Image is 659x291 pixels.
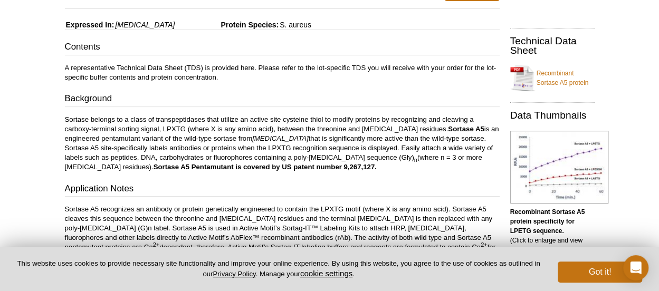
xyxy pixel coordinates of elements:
div: Open Intercom Messenger [623,255,648,280]
h3: Contents [65,41,500,55]
h2: Technical Data Sheet [510,36,595,55]
h2: Data Thumbnails [510,111,595,120]
i: [MEDICAL_DATA] [115,21,175,29]
p: This website uses cookies to provide necessary site functionality and improve your online experie... [17,259,540,279]
sup: 2+ [481,241,488,248]
p: A representative Technical Data Sheet (TDS) is provided here. Please refer to the lot-specific TD... [65,63,500,82]
b: Recombinant Sortase A5 protein specificity for LPETG sequence. [510,208,585,235]
strong: Sortase A5 [448,125,484,133]
h3: Application Notes [65,182,500,197]
a: Recombinant Sortase A5 protein [510,62,595,94]
h3: Background [65,92,500,107]
sub: n [414,157,417,163]
i: [MEDICAL_DATA] [252,134,309,142]
img: Recombinant Sortase A5 protein specificity for LPETG sequence. [510,131,608,203]
p: (Click to enlarge and view details) [510,207,595,255]
sup: 2+ [153,241,160,248]
strong: Sortase A5 Pentamutant is covered by US patent number 9,267,127. [154,163,377,171]
span: Protein Species: [177,21,279,29]
button: Got it! [558,261,642,283]
p: Sortase A5 recognizes an antibody or protein genetically engineered to contain the LPXTG motif (w... [65,205,500,271]
p: Sortase belongs to a class of transpeptidases that utilize an active site cysteine thiol to modif... [65,115,500,172]
span: Expressed In: [65,21,114,29]
span: S. aureus [279,21,311,29]
button: cookie settings [300,269,352,278]
a: Privacy Policy [213,270,255,278]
